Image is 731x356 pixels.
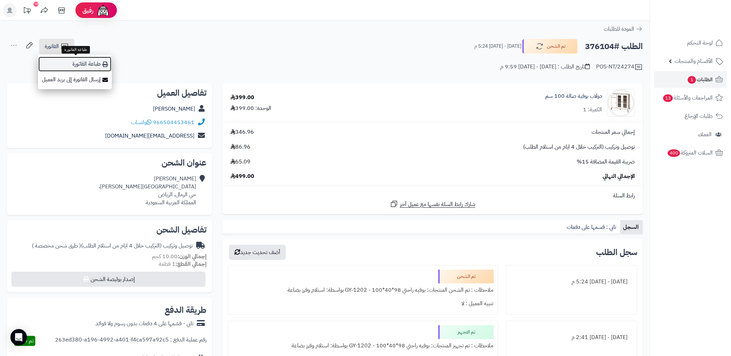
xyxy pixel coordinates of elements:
[230,158,250,166] span: 65.09
[564,220,620,234] a: تابي : قسمها على دفعات
[230,104,271,112] div: الوحدة: 399.00
[511,275,633,289] div: [DATE] - [DATE] 5:24 م
[230,94,254,102] div: 399.00
[607,89,634,117] img: 1738072268-110104010071-90x90.jpg
[165,306,207,314] h2: طريقة الدفع
[225,192,640,200] div: رابط السلة
[232,283,494,297] div: ملاحظات : تم الشحن المنتجات: بوفيه راحتي 98*40*100 - GY-1202 بواسطة: استلام وفرز بضاعة
[82,6,93,15] span: رفيق
[668,149,680,157] span: 400
[229,245,286,260] button: أضف تحديث جديد
[604,25,634,33] span: العودة للطلبات
[38,56,112,72] a: طباعة الفاتورة
[620,220,643,234] a: السجل
[675,56,713,66] span: الأقسام والمنتجات
[592,128,635,136] span: إجمالي سعر المنتجات
[62,46,90,54] div: طباعة الفاتورة
[18,3,36,19] a: تحديثات المنصة
[654,144,727,161] a: السلات المتروكة400
[39,39,74,54] a: الفاتورة
[545,92,602,100] a: دولاب بوفية صالة 100 سم
[159,260,207,268] small: 1 قطعة
[38,72,112,87] a: إرسال الفاتورة إلى بريد العميل
[654,108,727,124] a: طلبات الإرجاع
[522,39,578,54] button: تم الشحن
[34,2,38,7] div: 10
[175,260,207,268] strong: إجمالي القطع:
[99,175,196,206] div: [PERSON_NAME] [GEOGRAPHIC_DATA][PERSON_NAME]، حي الرمال، الرياض المملكة العربية السعودية
[603,172,635,180] span: الإجمالي النهائي
[10,329,27,346] div: Open Intercom Messenger
[232,339,494,353] div: ملاحظات : تم تجهيز المنتجات: بوفيه راحتي 98*40*100 - GY-1202 بواسطة: استلام وفرز بضاعة
[177,252,207,261] strong: إجمالي الوزن:
[153,118,194,127] a: 966504453461
[131,118,152,127] a: واتساب
[400,200,475,208] span: شارك رابط السلة نفسها مع عميل آخر
[32,242,193,250] div: توصيل وتركيب (التركيب خلال 4 ايام من استلام الطلب)
[585,39,643,54] h2: الطلب #376104
[55,336,207,346] div: رقم عملية الدفع : 263ed380-a196-4992-a401-f4ca597a92c5
[688,76,696,84] span: 1
[577,158,635,166] span: ضريبة القيمة المضافة 15%
[474,43,521,50] small: [DATE] - [DATE] 5:24 م
[12,226,207,234] h2: تفاصيل الشحن
[32,242,81,250] span: ( طرق شحن مخصصة )
[685,111,713,121] span: طلبات الإرجاع
[152,252,207,261] small: 10.00 كجم
[698,130,712,139] span: العملاء
[153,105,195,113] a: [PERSON_NAME]
[230,143,250,151] span: 86.96
[687,38,713,48] span: لوحة التحكم
[438,325,494,339] div: تم التجهيز
[11,272,205,287] button: إصدار بوليصة الشحن
[95,320,193,328] div: تابي - قسّمها على 4 دفعات بدون رسوم ولا فوائد
[596,248,637,256] h3: سجل الطلب
[654,71,727,88] a: الطلبات1
[654,126,727,143] a: العملاء
[438,270,494,283] div: تم الشحن
[663,93,713,103] span: المراجعات والأسئلة
[684,18,724,33] img: logo-2.png
[687,75,713,84] span: الطلبات
[523,143,635,151] span: توصيل وتركيب (التركيب خلال 4 ايام من استلام الطلب)
[511,331,633,344] div: [DATE] - [DATE] 2:41 م
[654,90,727,106] a: المراجعات والأسئلة13
[390,200,475,208] a: شارك رابط السلة نفسها مع عميل آخر
[583,106,602,114] div: الكمية: 1
[663,94,673,102] span: 13
[604,25,643,33] a: العودة للطلبات
[654,35,727,51] a: لوحة التحكم
[12,159,207,167] h2: عنوان الشحن
[96,3,110,17] img: ai-face.png
[230,128,254,136] span: 346.96
[105,132,194,140] a: [EMAIL_ADDRESS][DOMAIN_NAME]
[230,172,254,180] span: 499.00
[12,89,207,97] h2: تفاصيل العميل
[500,63,590,71] div: تاريخ الطلب : [DATE] - [DATE] 9:59 م
[232,297,494,310] div: تنبيه العميل : لا
[45,42,59,50] span: الفاتورة
[596,63,643,71] div: POS-NT/24274
[667,148,713,158] span: السلات المتروكة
